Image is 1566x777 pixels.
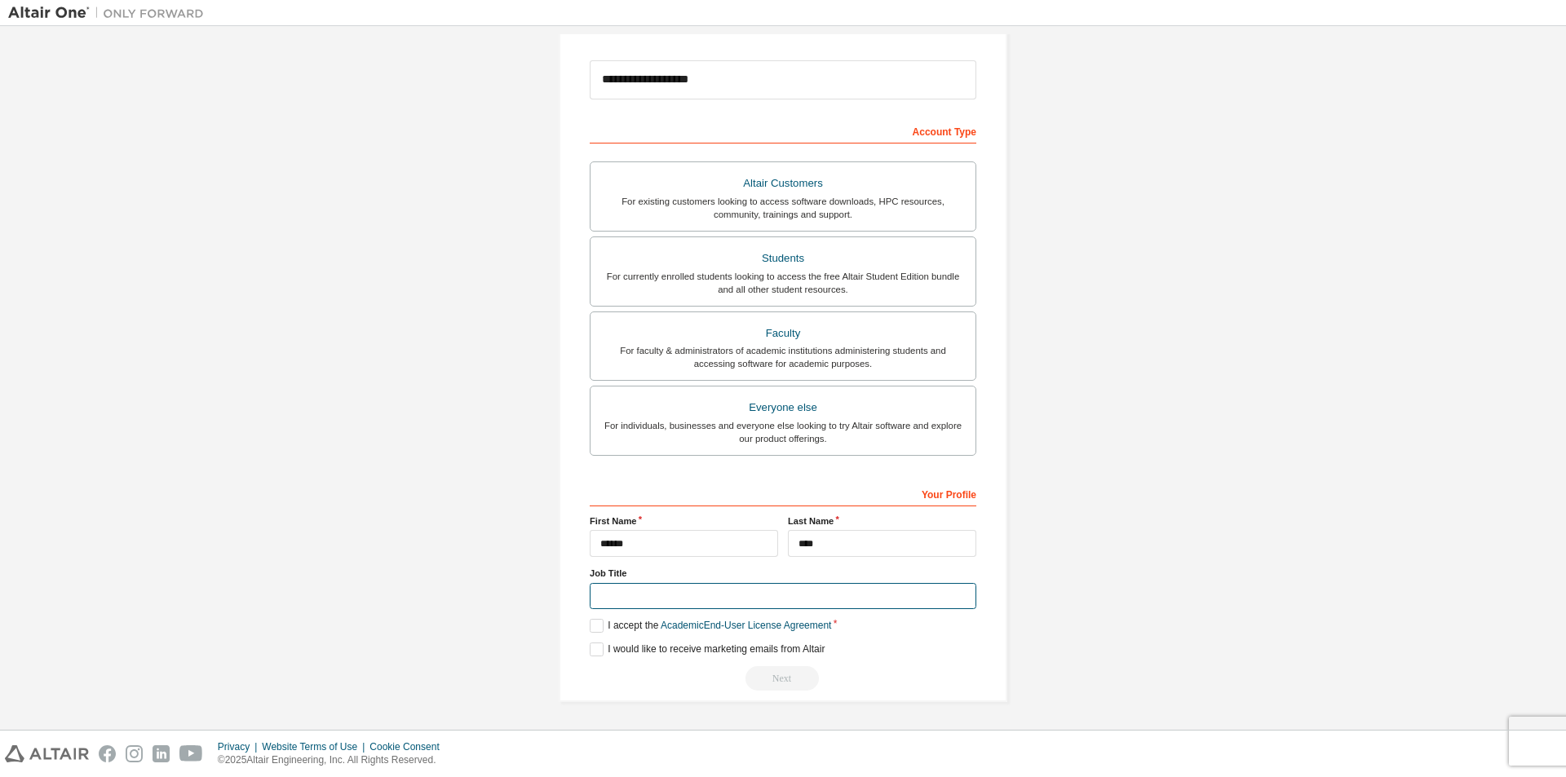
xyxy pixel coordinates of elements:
[661,620,831,631] a: Academic End-User License Agreement
[600,419,966,445] div: For individuals, businesses and everyone else looking to try Altair software and explore our prod...
[590,117,976,143] div: Account Type
[126,745,143,762] img: instagram.svg
[600,344,966,370] div: For faculty & administrators of academic institutions administering students and accessing softwa...
[5,745,89,762] img: altair_logo.svg
[590,480,976,506] div: Your Profile
[590,619,831,633] label: I accept the
[788,514,976,528] label: Last Name
[600,270,966,296] div: For currently enrolled students looking to access the free Altair Student Edition bundle and all ...
[600,247,966,270] div: Students
[262,740,369,753] div: Website Terms of Use
[600,322,966,345] div: Faculty
[600,396,966,419] div: Everyone else
[600,172,966,195] div: Altair Customers
[218,753,449,767] p: © 2025 Altair Engineering, Inc. All Rights Reserved.
[369,740,449,753] div: Cookie Consent
[600,195,966,221] div: For existing customers looking to access software downloads, HPC resources, community, trainings ...
[590,642,825,656] label: I would like to receive marketing emails from Altair
[99,745,116,762] img: facebook.svg
[153,745,170,762] img: linkedin.svg
[218,740,262,753] div: Privacy
[590,567,976,580] label: Job Title
[590,514,778,528] label: First Name
[590,666,976,691] div: Read and acccept EULA to continue
[179,745,203,762] img: youtube.svg
[8,5,212,21] img: Altair One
